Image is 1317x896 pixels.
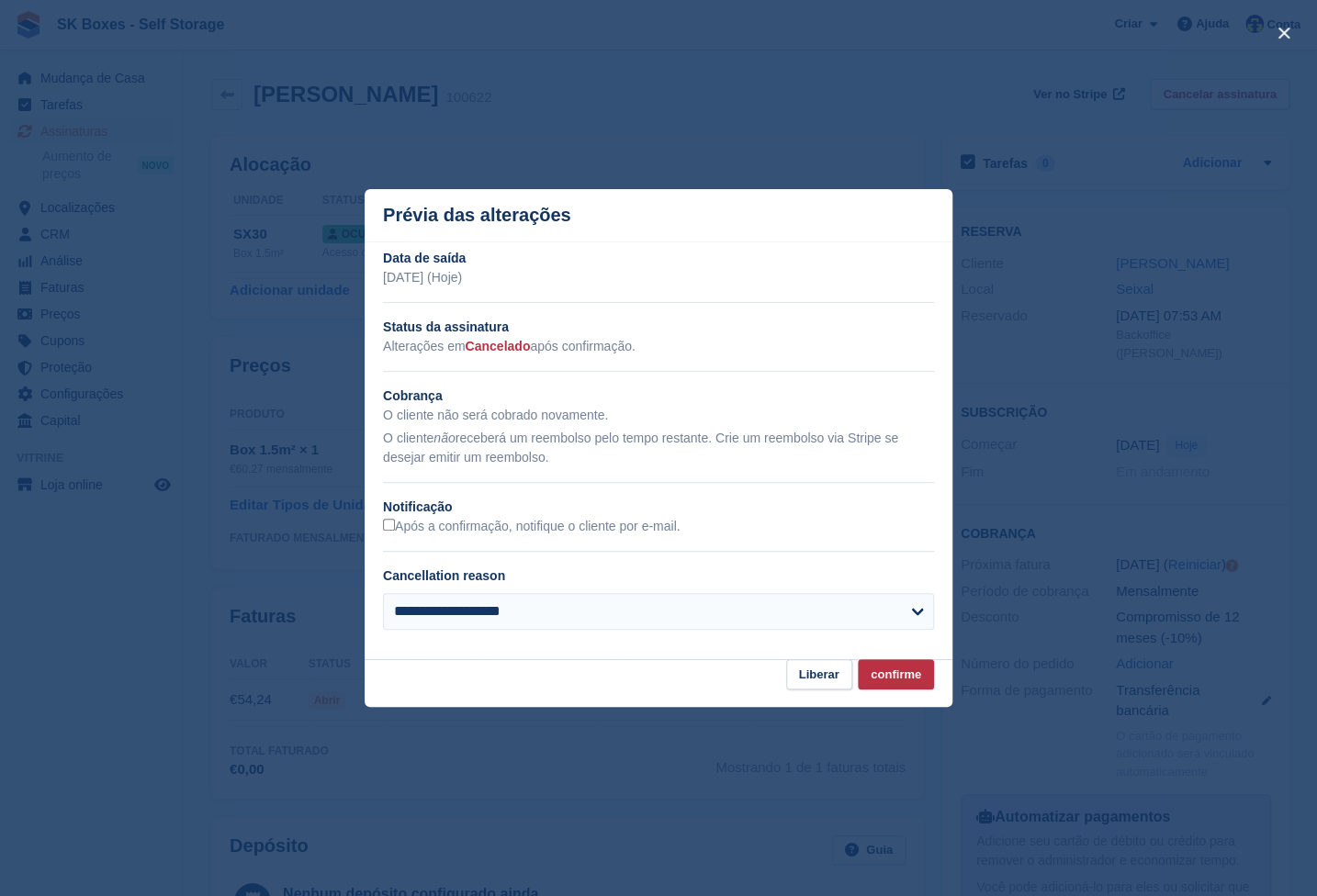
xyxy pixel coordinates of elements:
[465,339,530,353] span: Cancelado
[383,337,934,356] p: Alterações em após confirmação.
[383,205,571,226] p: Prévia das alterações
[383,268,934,287] p: [DATE] (Hoje)
[433,431,455,445] em: não
[858,659,934,689] button: confirme
[383,318,934,337] h2: Status da assinatura
[383,519,680,535] label: Após a confirmação, notifique o cliente por e-mail.
[383,406,934,425] p: O cliente não será cobrado novamente.
[383,519,395,531] input: Após a confirmação, notifique o cliente por e-mail.
[1269,18,1299,48] button: close
[383,249,934,268] h2: Data de saída
[383,568,505,583] label: Cancellation reason
[786,659,852,689] button: Liberar
[383,386,934,406] h2: Cobrança
[383,429,934,467] p: O cliente receberá um reembolso pelo tempo restante. Crie um reembolso via Stripe se desejar emit...
[383,498,934,517] h2: Notificação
